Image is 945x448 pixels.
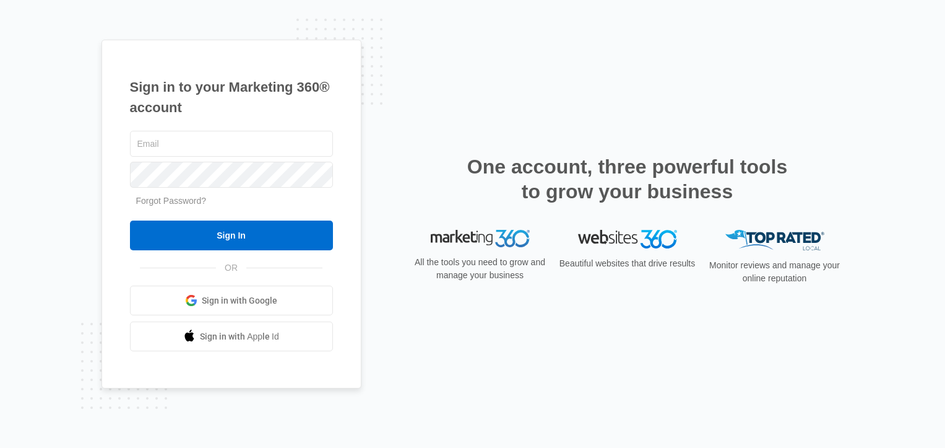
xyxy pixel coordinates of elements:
p: All the tools you need to grow and manage your business [411,256,550,282]
input: Email [130,131,333,157]
img: Websites 360 [578,230,677,248]
span: Sign in with Google [202,294,277,307]
img: Top Rated Local [725,230,824,250]
input: Sign In [130,221,333,250]
span: OR [216,261,246,275]
p: Monitor reviews and manage your online reputation [706,259,844,285]
h2: One account, three powerful tools to grow your business [464,154,792,204]
a: Forgot Password? [136,196,207,206]
a: Sign in with Apple Id [130,322,333,351]
h1: Sign in to your Marketing 360® account [130,77,333,118]
img: Marketing 360 [431,230,530,247]
span: Sign in with Apple Id [200,330,279,343]
a: Sign in with Google [130,286,333,315]
p: Beautiful websites that drive results [558,257,697,270]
